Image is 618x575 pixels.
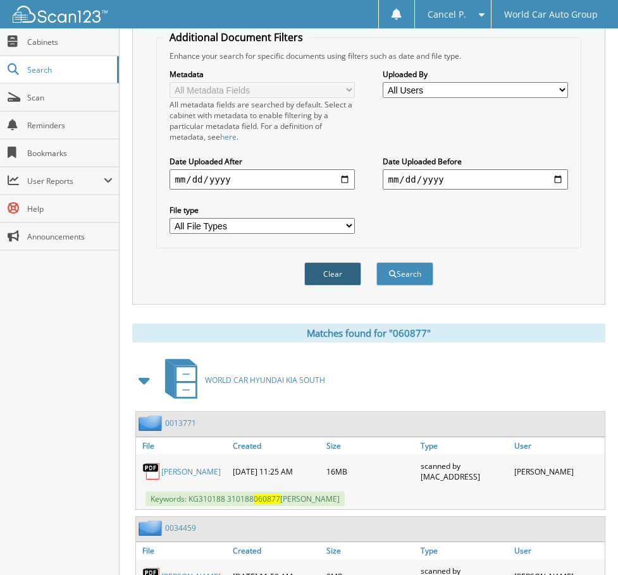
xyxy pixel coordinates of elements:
div: Matches found for "060877" [132,324,605,342]
span: User Reports [27,176,104,186]
label: Metadata [170,69,354,80]
a: 0034459 [165,523,196,533]
div: [PERSON_NAME] [511,457,605,485]
a: Type [417,437,511,454]
div: Enhance your search for specific documents using filters such as date and file type. [163,51,574,61]
label: Date Uploaded Before [383,156,567,167]
a: here [220,131,237,142]
div: [DATE] 11:25 AM [230,457,323,485]
label: Uploaded By [383,69,567,80]
img: scan123-logo-white.svg [13,6,108,23]
span: Help [27,203,113,214]
a: 0013771 [165,418,196,428]
a: Created [230,542,323,559]
span: Announcements [27,231,113,242]
span: WORLD CAR HYUNDAI KIA SOUTH [205,375,325,385]
a: Type [417,542,511,559]
a: Size [323,542,417,559]
img: folder2.png [139,520,165,536]
a: User [511,437,605,454]
span: Reminders [27,120,113,131]
img: PDF.png [142,462,161,481]
span: Keywords: KG310188 310188 [PERSON_NAME] [145,492,345,506]
a: File [136,437,230,454]
a: File [136,542,230,559]
span: Scan [27,92,113,103]
label: File type [170,205,354,215]
label: Date Uploaded After [170,156,354,167]
span: World Car Auto Group [504,11,598,18]
a: Size [323,437,417,454]
input: end [383,169,567,190]
div: 16MB [323,457,417,485]
img: folder2.png [139,415,165,431]
a: WORLD CAR HYUNDAI KIA SOUTH [158,355,325,405]
button: Clear [304,262,361,286]
span: 060877 [254,493,280,504]
a: Created [230,437,323,454]
span: Search [27,64,111,75]
a: User [511,542,605,559]
span: Cancel P. [428,11,466,18]
input: start [170,169,354,190]
button: Search [376,262,433,286]
legend: Additional Document Filters [163,30,309,44]
div: scanned by [MAC_ADDRESS] [417,457,511,485]
span: Cabinets [27,37,113,47]
span: Bookmarks [27,148,113,159]
div: All metadata fields are searched by default. Select a cabinet with metadata to enable filtering b... [170,99,354,142]
a: [PERSON_NAME] [161,466,221,477]
iframe: Chat Widget [555,514,618,575]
